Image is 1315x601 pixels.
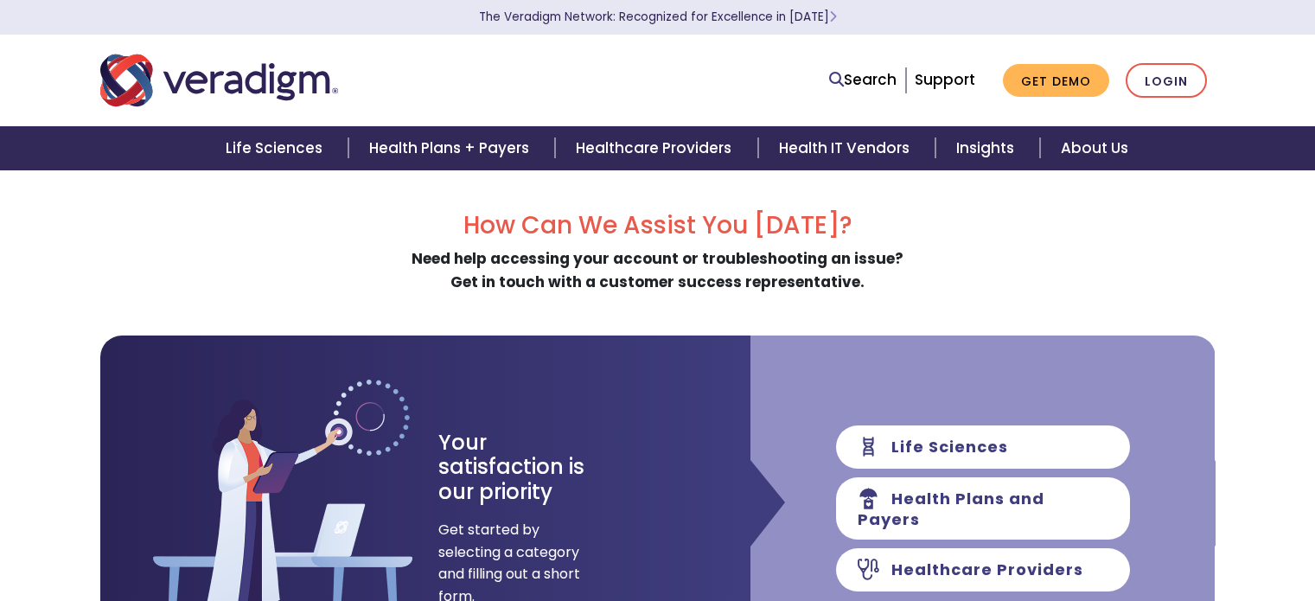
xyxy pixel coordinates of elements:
a: Health IT Vendors [758,126,935,170]
a: About Us [1040,126,1149,170]
a: Healthcare Providers [555,126,757,170]
img: Veradigm logo [100,52,338,109]
h2: How Can We Assist You [DATE]? [100,211,1216,240]
a: Health Plans + Payers [348,126,555,170]
a: The Veradigm Network: Recognized for Excellence in [DATE]Learn More [479,9,837,25]
strong: Need help accessing your account or troubleshooting an issue? Get in touch with a customer succes... [412,248,903,292]
h3: Your satisfaction is our priority [438,431,616,505]
a: Get Demo [1003,64,1109,98]
a: Life Sciences [205,126,348,170]
a: Search [829,68,897,92]
a: Support [915,69,975,90]
a: Login [1126,63,1207,99]
a: Insights [935,126,1040,170]
span: Learn More [829,9,837,25]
